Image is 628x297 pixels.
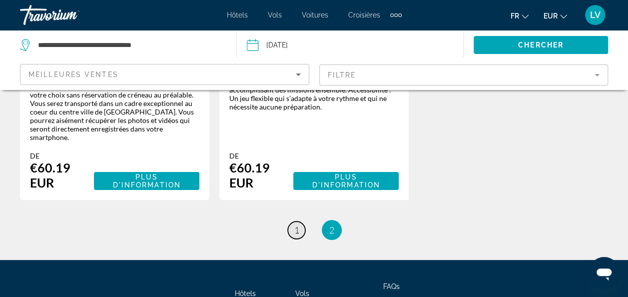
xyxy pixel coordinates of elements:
div: Ce jeu est une aventure de type escape game outdoor inédite et stimulante entre amis, collègues o... [30,65,199,141]
span: EUR [544,12,558,20]
nav: Pagination [20,220,608,240]
button: Extra navigation items [390,7,402,23]
div: €60.19 EUR [30,160,94,190]
button: Plus d'information [293,172,399,190]
span: Chercher [518,41,564,49]
div: €60.19 EUR [229,160,293,190]
span: Meilleures ventes [28,70,118,78]
span: LV [590,10,601,20]
span: Plus d'information [113,173,181,189]
a: FAQs [383,282,400,290]
div: De [30,151,94,160]
button: Chercher [474,36,608,54]
button: Filter [319,64,609,86]
button: Change language [511,8,529,23]
span: 2 [329,224,334,235]
a: Travorium [20,2,120,28]
a: Croisières [348,11,380,19]
span: Plus d'information [312,173,380,189]
button: User Menu [582,4,608,25]
a: Voitures [302,11,328,19]
button: Plus d'information [94,172,199,190]
a: Hôtels [227,11,248,19]
span: 1 [294,224,299,235]
a: Vols [268,11,282,19]
span: fr [511,12,519,20]
iframe: Bouton de lancement de la fenêtre de messagerie [588,257,620,289]
mat-select: Sort by [28,68,301,80]
button: Change currency [544,8,567,23]
div: De [229,151,293,160]
button: Date: Sep 17, 2025 [247,30,463,60]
